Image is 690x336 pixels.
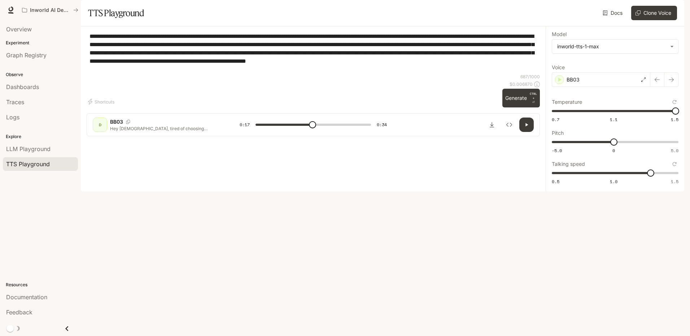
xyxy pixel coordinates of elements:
button: Shortcuts [87,96,117,107]
button: Copy Voice ID [123,120,133,124]
button: Inspect [502,118,516,132]
button: Reset to default [671,160,678,168]
span: 5.0 [671,147,678,154]
button: GenerateCTRL +⏎ [502,89,540,107]
p: Inworld AI Demos [30,7,70,13]
span: 0:34 [377,121,387,128]
span: 0.5 [552,178,559,185]
button: Clone Voice [631,6,677,20]
span: 1.0 [610,178,617,185]
p: Model [552,32,567,37]
div: inworld-tts-1-max [552,40,678,53]
button: All workspaces [19,3,82,17]
a: Docs [601,6,625,20]
p: Temperature [552,100,582,105]
p: Voice [552,65,565,70]
span: 0.7 [552,116,559,123]
p: ⏎ [530,92,537,105]
p: BB03 [110,118,123,125]
p: Hey [DEMOGRAPHIC_DATA], tired of choosing between cute jewelry and useful fitness trackers?! This... [110,125,222,132]
button: Download audio [485,118,499,132]
button: Reset to default [671,98,678,106]
p: CTRL + [530,92,537,100]
span: 1.5 [671,116,678,123]
p: BB03 [567,76,580,83]
span: -5.0 [552,147,562,154]
div: D [94,119,106,131]
span: 0:17 [240,121,250,128]
div: inworld-tts-1-max [557,43,667,50]
span: 1.5 [671,178,678,185]
p: Talking speed [552,162,585,167]
span: 1.1 [610,116,617,123]
span: 0 [612,147,615,154]
p: $ 0.006870 [510,81,533,87]
p: 687 / 1000 [520,74,540,80]
p: Pitch [552,131,564,136]
h1: TTS Playground [88,6,144,20]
